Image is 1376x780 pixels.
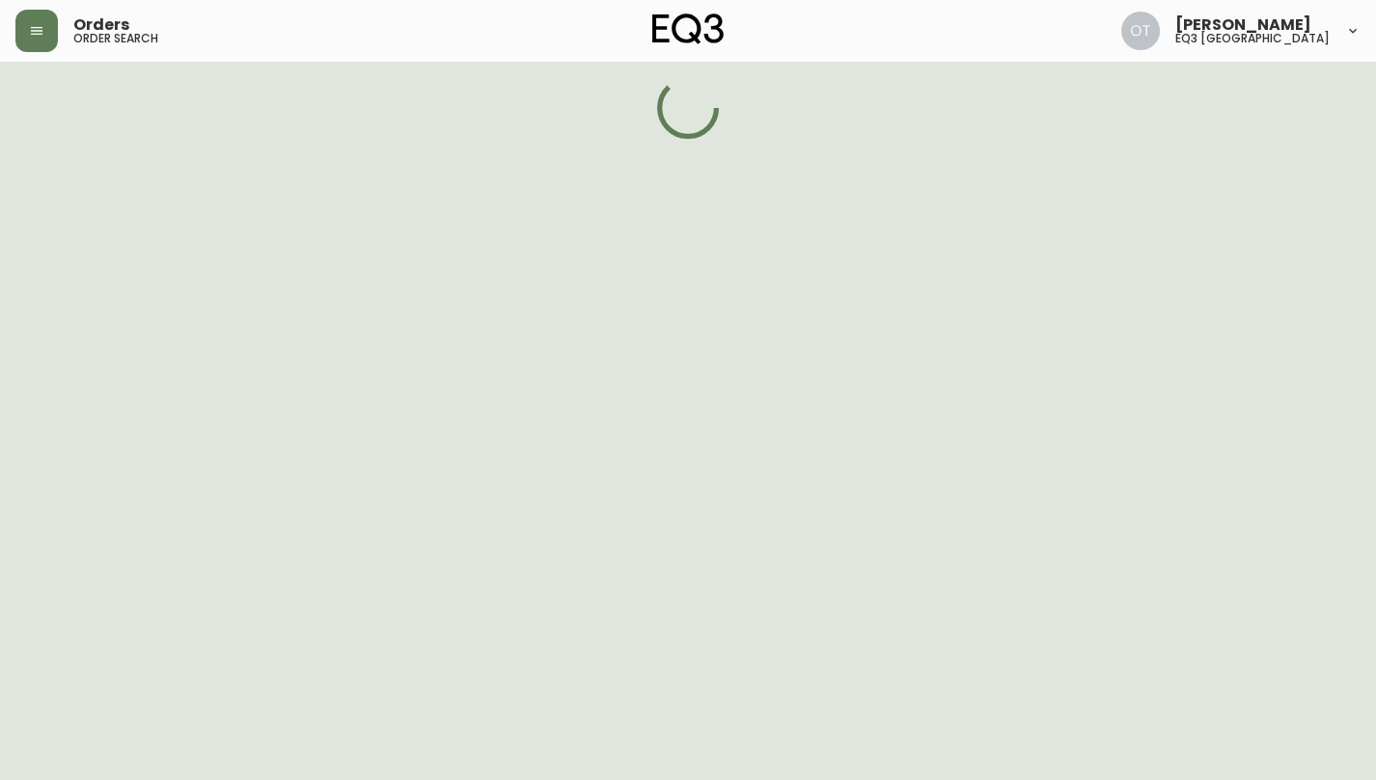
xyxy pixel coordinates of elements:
h5: order search [73,33,158,44]
img: logo [652,13,724,44]
span: [PERSON_NAME] [1175,17,1311,33]
img: 5d4d18d254ded55077432b49c4cb2919 [1121,12,1160,50]
h5: eq3 [GEOGRAPHIC_DATA] [1175,33,1330,44]
span: Orders [73,17,129,33]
